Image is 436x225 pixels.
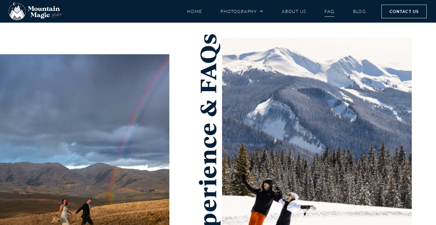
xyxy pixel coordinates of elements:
[282,6,306,17] a: About Us
[187,6,202,17] a: Home
[381,5,427,18] a: Contact Us
[325,6,334,17] a: FAQ
[353,6,366,17] a: Blog
[187,6,366,17] nav: Menu
[390,8,419,15] span: Contact Us
[220,6,263,17] a: Photography
[9,2,62,20] img: Mountain Magic Media photography logo Crested Butte Photographer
